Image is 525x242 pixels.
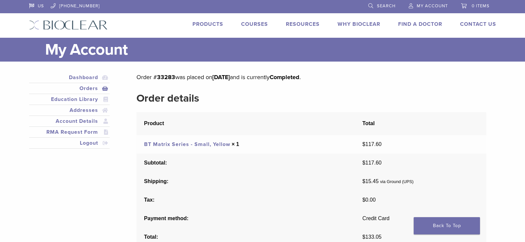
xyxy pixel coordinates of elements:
[472,3,490,9] span: 0 items
[30,84,109,92] a: Orders
[136,209,355,228] th: Payment method:
[362,197,365,203] span: $
[338,21,380,27] a: Why Bioclear
[241,21,268,27] a: Courses
[362,178,365,184] span: $
[192,21,223,27] a: Products
[136,72,486,82] p: Order # was placed on and is currently .
[286,21,320,27] a: Resources
[355,209,486,228] td: Credit Card
[377,3,395,9] span: Search
[136,191,355,209] th: Tax:
[136,172,355,191] th: Shipping:
[414,217,480,234] a: Back To Top
[30,139,109,147] a: Logout
[417,3,448,9] span: My Account
[362,160,365,166] span: $
[136,90,486,106] h2: Order details
[398,21,442,27] a: Find A Doctor
[136,154,355,172] th: Subtotal:
[362,141,365,147] span: $
[362,141,382,147] bdi: 117.60
[136,112,355,135] th: Product
[30,106,109,114] a: Addresses
[30,117,109,125] a: Account Details
[362,234,382,240] span: 133.05
[30,73,109,81] a: Dashboard
[362,178,379,184] span: 15.45
[157,73,175,81] mark: 33283
[30,95,109,103] a: Education Library
[362,160,382,166] span: 117.60
[355,112,486,135] th: Total
[270,73,299,81] mark: Completed
[29,72,110,157] nav: Account pages
[30,128,109,136] a: RMA Request Form
[45,38,496,62] h1: My Account
[232,141,239,147] strong: × 1
[362,234,365,240] span: $
[144,141,230,148] a: BT Matrix Series - Small, Yellow
[29,20,108,30] img: Bioclear
[362,197,376,203] span: 0.00
[460,21,496,27] a: Contact Us
[212,73,230,81] mark: [DATE]
[380,179,414,184] small: via Ground (UPS)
